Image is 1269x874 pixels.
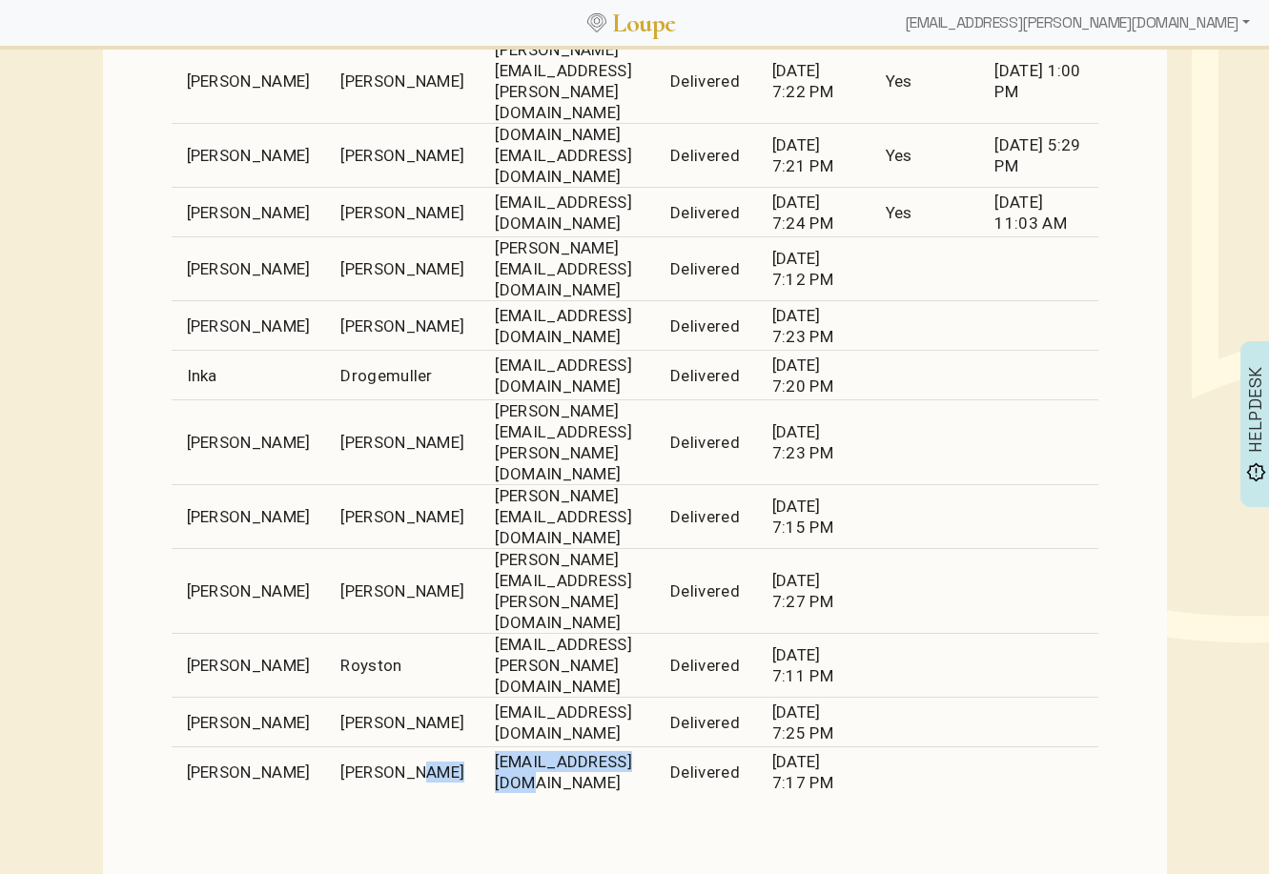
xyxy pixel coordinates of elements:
td: [DATE] 7:25 PM [757,698,870,747]
td: [PERSON_NAME] [325,698,480,747]
td: [PERSON_NAME] [172,237,326,301]
td: [DATE] 7:20 PM [757,351,870,400]
td: [DATE] 7:17 PM [757,747,870,797]
td: [PERSON_NAME] [325,400,480,485]
td: [PERSON_NAME] [172,698,326,747]
td: [PERSON_NAME] [325,39,480,124]
td: [PERSON_NAME] [325,237,480,301]
td: [DATE] 7:27 PM [757,549,870,634]
td: [DATE] 7:22 PM [757,39,870,124]
td: [PERSON_NAME] [172,39,326,124]
td: [DATE] 5:29 PM [979,124,1097,188]
td: [PERSON_NAME] [325,747,480,797]
td: [PERSON_NAME][EMAIL_ADDRESS][PERSON_NAME][DOMAIN_NAME] [480,400,655,485]
img: brightness_alert_FILL0_wght500_GRAD0_ops.svg [1246,461,1266,481]
td: [DATE] 7:23 PM [757,400,870,485]
td: [DOMAIN_NAME][EMAIL_ADDRESS][DOMAIN_NAME] [480,124,655,188]
img: Loupe Logo [587,13,606,32]
td: [DATE] 7:11 PM [757,634,870,698]
td: [DATE] 7:23 PM [757,301,870,351]
td: Delivered [655,39,757,124]
div: [EMAIL_ADDRESS][PERSON_NAME][DOMAIN_NAME] [897,4,1258,42]
td: [PERSON_NAME] [325,301,480,351]
td: [EMAIL_ADDRESS][DOMAIN_NAME] [480,747,655,797]
td: [EMAIL_ADDRESS][PERSON_NAME][DOMAIN_NAME] [480,634,655,698]
td: [PERSON_NAME] [172,400,326,485]
td: [PERSON_NAME][EMAIL_ADDRESS][PERSON_NAME][DOMAIN_NAME] [480,549,655,634]
td: Delivered [655,188,757,237]
td: [EMAIL_ADDRESS][DOMAIN_NAME] [480,188,655,237]
td: Delivered [655,351,757,400]
td: Drogemuller [325,351,480,400]
td: [PERSON_NAME] [172,747,326,797]
td: Delivered [655,301,757,351]
td: Delivered [655,485,757,549]
td: [PERSON_NAME][EMAIL_ADDRESS][PERSON_NAME][DOMAIN_NAME] [480,39,655,124]
td: [PERSON_NAME][EMAIL_ADDRESS][DOMAIN_NAME] [480,485,655,549]
td: [PERSON_NAME] [325,549,480,634]
td: [DATE] 7:21 PM [757,124,870,188]
td: Inka [172,351,326,400]
td: [DATE] 1:00 PM [979,39,1097,124]
td: Royston [325,634,480,698]
td: Delivered [655,400,757,485]
td: [PERSON_NAME] [172,634,326,698]
td: [PERSON_NAME] [325,124,480,188]
td: [EMAIL_ADDRESS][DOMAIN_NAME] [480,301,655,351]
td: [DATE] 7:24 PM [757,188,870,237]
td: [EMAIL_ADDRESS][DOMAIN_NAME] [480,698,655,747]
td: [DATE] 11:03 AM [979,188,1097,237]
td: [DATE] 7:15 PM [757,485,870,549]
td: Yes [870,188,980,237]
td: [PERSON_NAME] [172,301,326,351]
td: [PERSON_NAME][EMAIL_ADDRESS][DOMAIN_NAME] [480,237,655,301]
td: [PERSON_NAME] [325,485,480,549]
td: Delivered [655,634,757,698]
td: Yes [870,39,980,124]
td: [PERSON_NAME] [172,124,326,188]
td: [EMAIL_ADDRESS][DOMAIN_NAME] [480,351,655,400]
td: [PERSON_NAME] [172,485,326,549]
td: Delivered [655,747,757,797]
td: Delivered [655,698,757,747]
a: Loupe [606,6,683,41]
td: Delivered [655,237,757,301]
td: Yes [870,124,980,188]
td: Delivered [655,124,757,188]
td: [DATE] 7:12 PM [757,237,870,301]
td: Delivered [655,549,757,634]
td: [PERSON_NAME] [325,188,480,237]
td: [PERSON_NAME] [172,188,326,237]
td: [PERSON_NAME] [172,549,326,634]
